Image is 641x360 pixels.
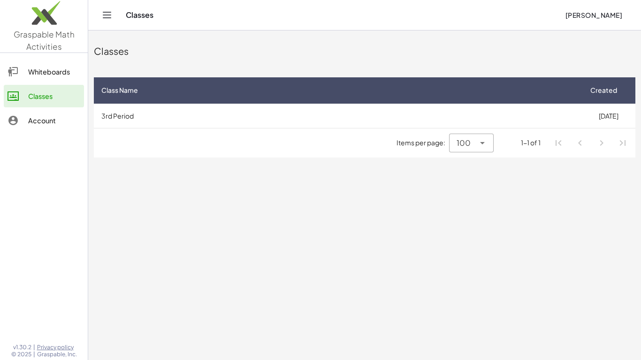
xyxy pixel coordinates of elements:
button: [PERSON_NAME] [557,7,630,23]
span: | [33,351,35,358]
span: | [33,344,35,351]
div: 1-1 of 1 [521,138,541,148]
span: Graspable, Inc. [37,351,77,358]
div: Account [28,115,80,126]
span: [PERSON_NAME] [565,11,622,19]
td: 3rd Period [94,104,581,128]
span: Created [590,85,617,95]
button: Toggle navigation [99,7,114,22]
div: Whiteboards [28,66,80,77]
a: Account [4,109,84,132]
td: [DATE] [581,104,635,128]
nav: Pagination Navigation [548,132,633,154]
span: Graspable Math Activities [14,29,75,52]
div: Classes [28,90,80,102]
span: © 2025 [11,351,31,358]
span: 100 [457,137,471,149]
span: Items per page: [397,138,449,148]
span: Class Name [101,85,138,95]
a: Privacy policy [37,344,77,351]
div: Classes [94,45,635,58]
a: Whiteboards [4,60,84,83]
a: Classes [4,85,84,107]
span: v1.30.2 [13,344,31,351]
